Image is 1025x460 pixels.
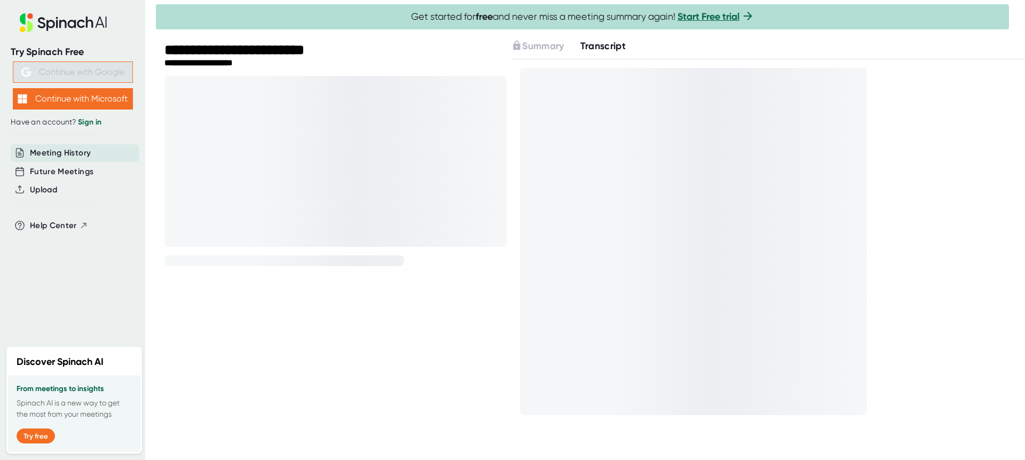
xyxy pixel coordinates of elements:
[30,166,93,178] button: Future Meetings
[11,118,135,127] div: Have an account?
[30,147,91,159] button: Meeting History
[580,39,626,53] button: Transcript
[30,184,57,196] button: Upload
[511,39,580,53] div: Upgrade to access
[13,88,133,110] button: Continue with Microsoft
[580,40,626,52] span: Transcript
[511,39,564,53] button: Summary
[30,220,77,232] span: Help Center
[17,428,55,443] button: Try free
[78,118,101,127] a: Sign in
[17,385,132,393] h3: From meetings to insights
[476,11,493,22] b: free
[11,46,135,58] div: Try Spinach Free
[17,355,104,369] h2: Discover Spinach AI
[411,11,754,23] span: Get started for and never miss a meeting summary again!
[677,11,739,22] a: Start Free trial
[21,67,31,77] img: Aehbyd4JwY73AAAAAElFTkSuQmCC
[13,61,133,83] button: Continue with Google
[17,397,132,420] p: Spinach AI is a new way to get the most from your meetings
[30,220,88,232] button: Help Center
[522,40,564,52] span: Summary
